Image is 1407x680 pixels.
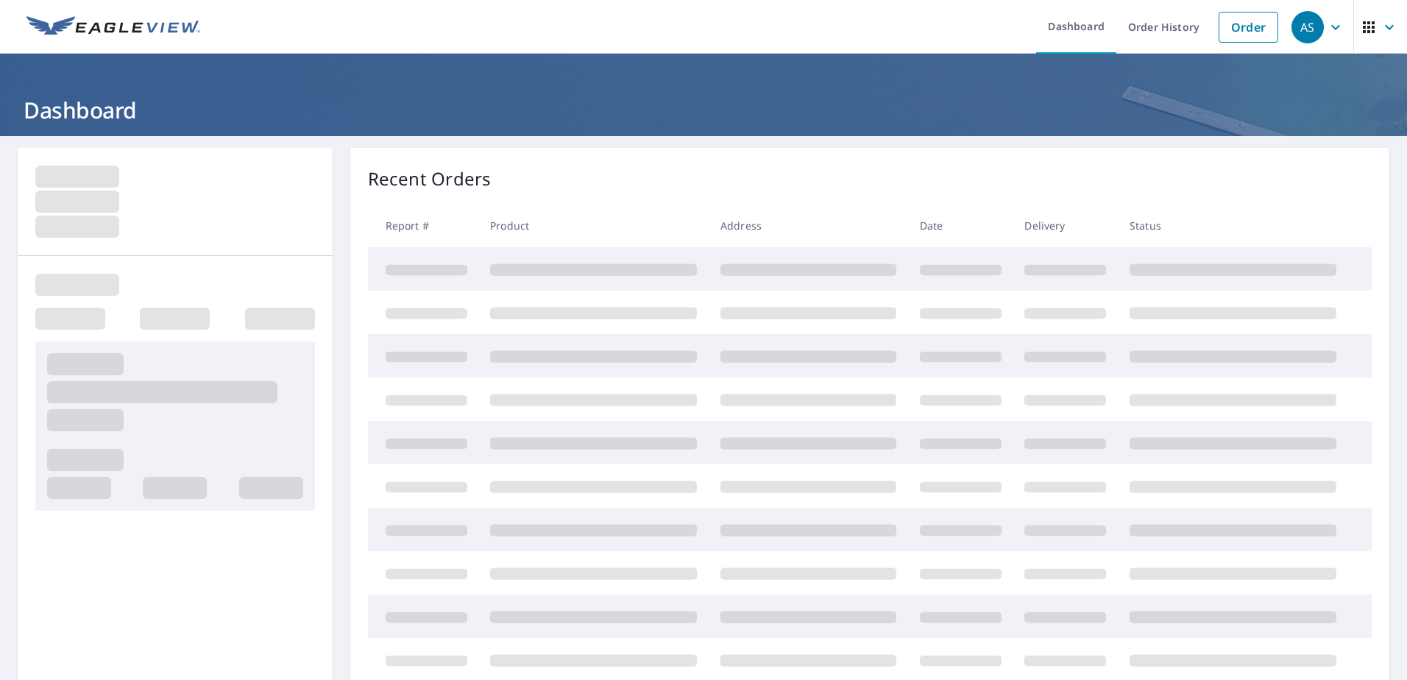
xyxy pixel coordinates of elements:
img: EV Logo [26,16,200,38]
a: Order [1219,12,1278,43]
th: Report # [368,204,479,247]
th: Address [709,204,908,247]
th: Date [908,204,1013,247]
h1: Dashboard [18,95,1389,125]
th: Delivery [1013,204,1118,247]
div: AS [1291,11,1324,43]
th: Product [478,204,709,247]
th: Status [1118,204,1348,247]
p: Recent Orders [368,166,492,192]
